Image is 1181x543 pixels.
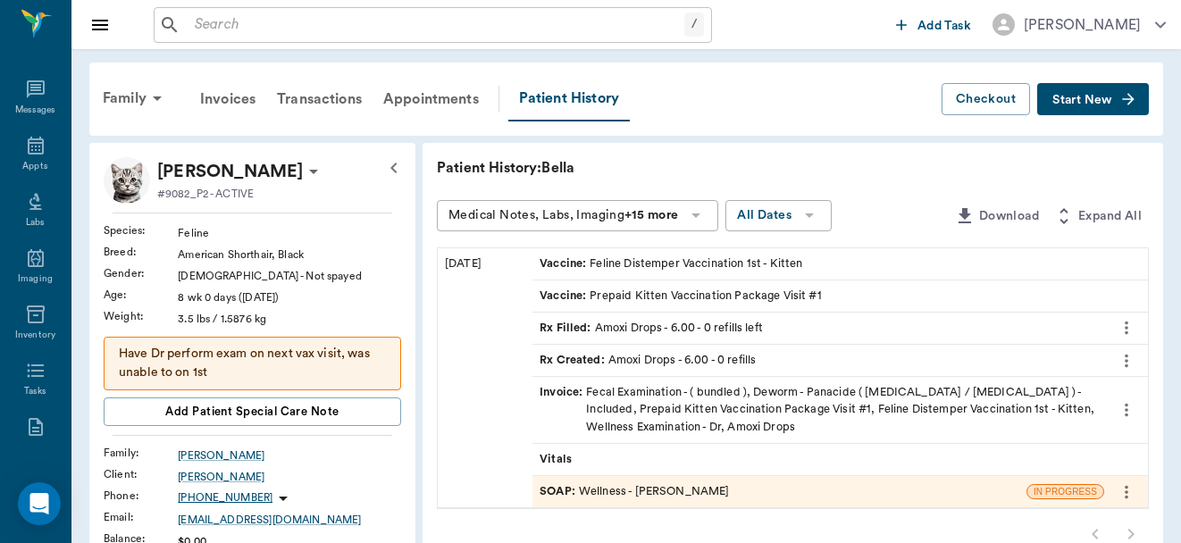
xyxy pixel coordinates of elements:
span: Vaccine : [540,255,590,272]
div: Tasks [24,385,46,398]
img: Profile Image [104,157,150,204]
p: Patient History: Bella [437,157,973,179]
div: [PERSON_NAME] [1024,14,1141,36]
div: American Shorthair, Black [178,246,401,263]
div: 8 wk 0 days ([DATE]) [178,289,401,305]
div: Amoxi Drops - 6.00 - 0 refills [540,352,756,369]
span: Rx Created : [540,352,608,369]
a: [PERSON_NAME] [178,447,401,464]
div: / [684,13,704,37]
div: [DATE] [438,248,532,508]
a: Transactions [266,78,373,121]
a: Patient History [508,77,630,121]
button: Close drawer [82,7,118,43]
div: Breed : [104,244,178,260]
p: #9082_P2 - ACTIVE [157,186,254,202]
span: Add patient Special Care Note [165,402,339,422]
a: Invoices [189,78,266,121]
div: Inventory [15,329,55,342]
button: Download [947,200,1046,233]
a: Appointments [373,78,490,121]
p: [PERSON_NAME] [157,157,303,186]
button: Expand All [1046,200,1149,233]
button: [PERSON_NAME] [978,8,1180,41]
div: Wellness - [PERSON_NAME] [540,483,729,500]
span: Expand All [1078,205,1142,228]
button: Add patient Special Care Note [104,397,401,426]
div: [DEMOGRAPHIC_DATA] - Not spayed [178,268,401,284]
div: 3.5 lbs / 1.5876 kg [178,311,401,327]
button: more [1112,313,1141,343]
span: Vitals [540,451,575,468]
button: more [1112,395,1141,425]
div: Medical Notes, Labs, Imaging [448,205,678,227]
button: Start New [1037,83,1149,116]
div: Gender : [104,265,178,281]
div: Feline Distemper Vaccination 1st - Kitten [540,255,802,272]
p: [PHONE_NUMBER] [178,490,272,505]
div: Family [92,77,179,120]
div: Weight : [104,308,178,324]
span: Rx Filled : [540,320,595,337]
span: Vaccine : [540,288,590,305]
div: Client : [104,466,178,482]
span: Invoice : [540,384,586,436]
div: Phone : [104,488,178,504]
button: Add Task [889,8,978,41]
div: Open Intercom Messenger [18,482,61,525]
div: Imaging [18,272,53,286]
div: Messages [15,104,56,117]
button: more [1112,477,1141,507]
p: Have Dr perform exam on next vax visit, was unable to on 1st [119,345,386,382]
div: Bella Morgan [157,157,303,186]
button: All Dates [725,200,832,231]
input: Search [188,13,684,38]
div: Age : [104,287,178,303]
div: Labs [26,216,45,230]
span: IN PROGRESS [1027,485,1103,498]
div: Species : [104,222,178,238]
a: [PERSON_NAME] [178,469,401,485]
div: Email : [104,509,178,525]
div: Prepaid Kitten Vaccination Package Visit #1 [540,288,822,305]
div: Feline [178,225,401,241]
div: Family : [104,445,178,461]
div: Appts [22,160,47,173]
button: more [1112,346,1141,376]
div: Fecal Examination - ( bundled ), Deworm - Panacide ( [MEDICAL_DATA] / [MEDICAL_DATA] ) - Included... [540,384,1097,436]
b: +15 more [624,209,678,221]
span: SOAP : [540,483,579,500]
div: Amoxi Drops - 6.00 - 0 refills left [540,320,763,337]
button: Checkout [942,83,1030,116]
a: [EMAIL_ADDRESS][DOMAIN_NAME] [178,512,401,528]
